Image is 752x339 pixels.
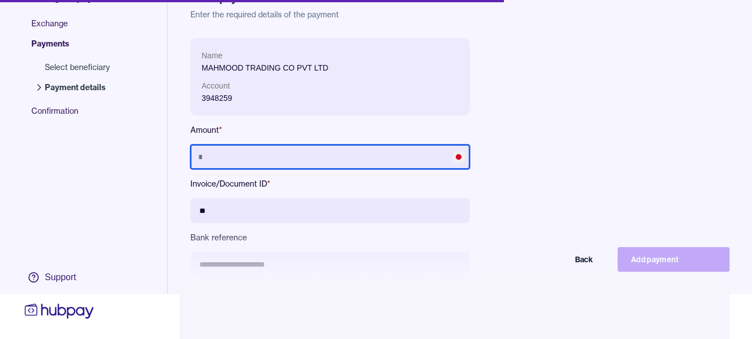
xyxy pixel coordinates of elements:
[31,18,121,38] span: Exchange
[31,38,121,58] span: Payments
[202,92,459,104] p: 3948259
[22,266,96,289] a: Support
[190,124,470,136] label: Amount
[494,247,606,272] button: Back
[45,271,76,284] div: Support
[190,178,470,189] label: Invoice/Document ID
[45,62,110,73] span: Select beneficiary
[202,80,459,92] p: Account
[202,49,459,62] p: Name
[190,232,470,243] label: Bank reference
[31,105,121,126] span: Confirmation
[202,62,459,74] p: MAHMOOD TRADING CO PVT LTD
[45,82,110,93] span: Payment details
[190,9,730,20] p: Enter the required details of the payment
[190,286,470,297] label: Purpose of payment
